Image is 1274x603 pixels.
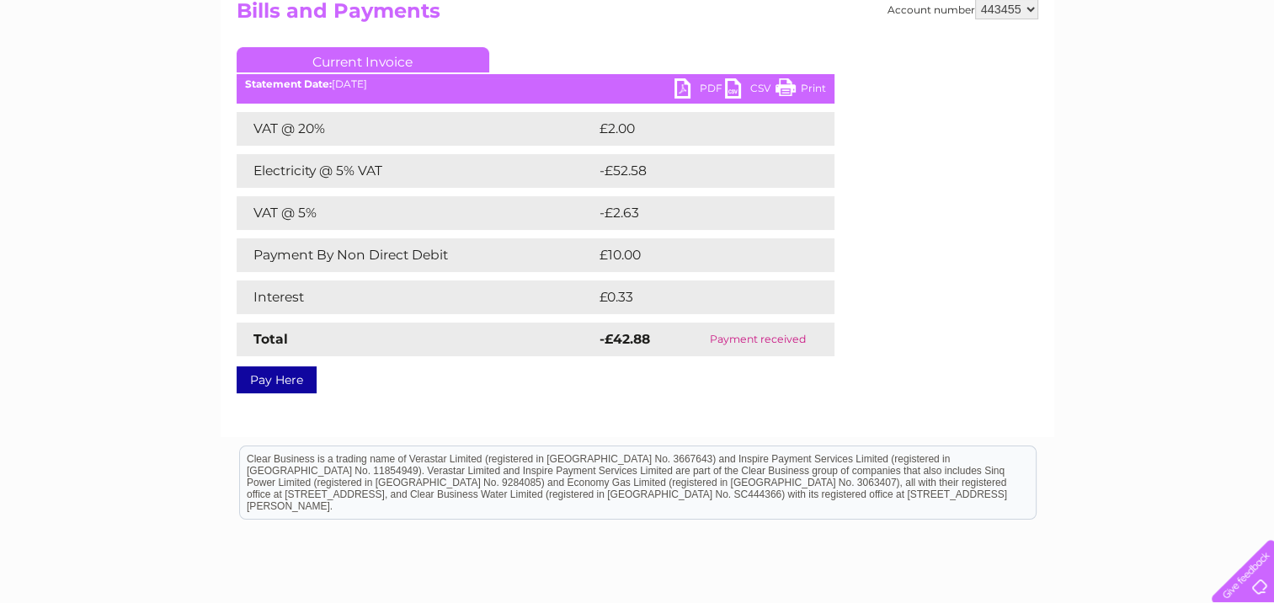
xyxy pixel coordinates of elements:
[595,112,796,146] td: £2.00
[253,331,288,347] strong: Total
[1127,72,1152,84] a: Blog
[237,78,834,90] div: [DATE]
[681,323,834,356] td: Payment received
[595,154,803,188] td: -£52.58
[776,78,826,103] a: Print
[237,196,595,230] td: VAT @ 5%
[237,280,595,314] td: Interest
[1162,72,1203,84] a: Contact
[595,280,795,314] td: £0.33
[1067,72,1117,84] a: Telecoms
[245,77,332,90] b: Statement Date:
[237,366,317,393] a: Pay Here
[237,47,489,72] a: Current Invoice
[674,78,725,103] a: PDF
[595,238,800,272] td: £10.00
[237,112,595,146] td: VAT @ 20%
[237,238,595,272] td: Payment By Non Direct Debit
[240,9,1036,82] div: Clear Business is a trading name of Verastar Limited (registered in [GEOGRAPHIC_DATA] No. 3667643...
[978,72,1010,84] a: Water
[957,8,1073,29] a: 0333 014 3131
[1218,72,1258,84] a: Log out
[595,196,799,230] td: -£2.63
[45,44,131,95] img: logo.png
[600,331,650,347] strong: -£42.88
[1020,72,1057,84] a: Energy
[237,154,595,188] td: Electricity @ 5% VAT
[725,78,776,103] a: CSV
